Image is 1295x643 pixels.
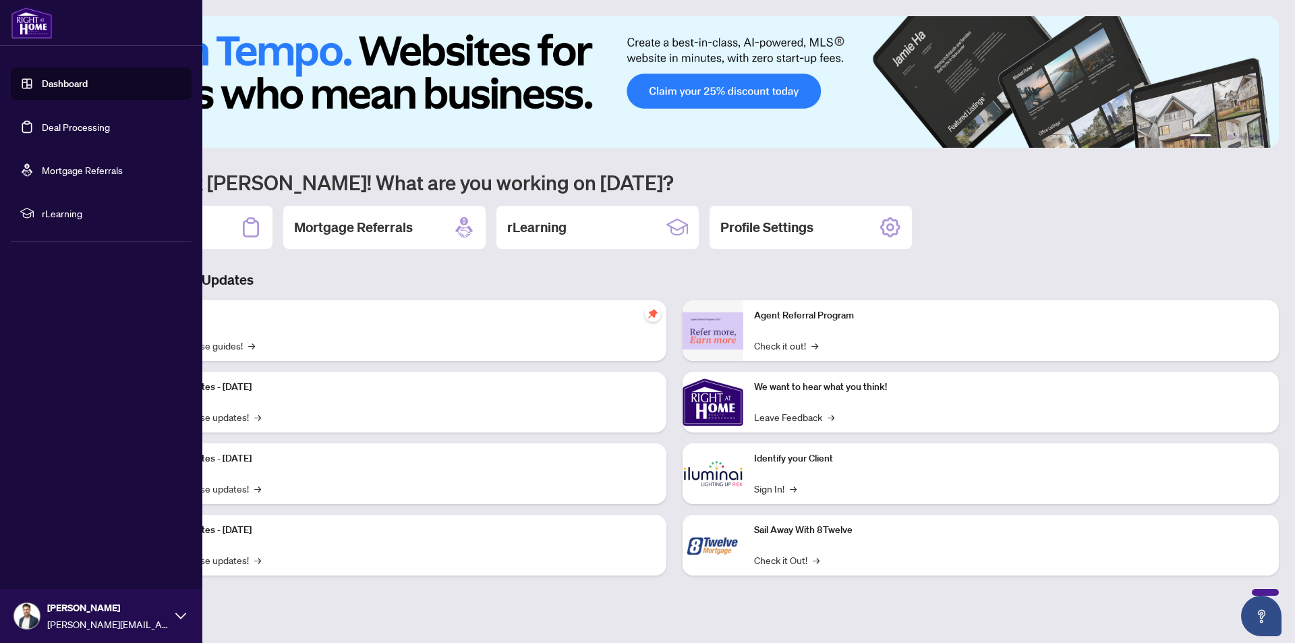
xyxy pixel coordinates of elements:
[1190,134,1211,140] button: 1
[70,271,1279,289] h3: Brokerage & Industry Updates
[828,410,834,424] span: →
[683,443,743,504] img: Identify your Client
[14,603,40,629] img: Profile Icon
[1238,134,1244,140] button: 4
[754,451,1268,466] p: Identify your Client
[683,372,743,432] img: We want to hear what you think!
[42,121,110,133] a: Deal Processing
[142,308,656,323] p: Self-Help
[754,553,819,567] a: Check it Out!→
[70,16,1279,148] img: Slide 0
[1260,134,1265,140] button: 6
[42,206,182,221] span: rLearning
[683,312,743,350] img: Agent Referral Program
[254,553,261,567] span: →
[754,308,1268,323] p: Agent Referral Program
[42,164,123,176] a: Mortgage Referrals
[754,481,797,496] a: Sign In!→
[754,523,1268,538] p: Sail Away With 8Twelve
[507,218,567,237] h2: rLearning
[254,481,261,496] span: →
[294,218,413,237] h2: Mortgage Referrals
[47,617,169,632] span: [PERSON_NAME][EMAIL_ADDRESS][PERSON_NAME][DOMAIN_NAME]
[248,338,255,353] span: →
[1249,134,1255,140] button: 5
[813,553,819,567] span: →
[47,600,169,615] span: [PERSON_NAME]
[754,410,834,424] a: Leave Feedback→
[142,380,656,395] p: Platform Updates - [DATE]
[70,169,1279,195] h1: Welcome back [PERSON_NAME]! What are you working on [DATE]?
[754,380,1268,395] p: We want to hear what you think!
[11,7,53,39] img: logo
[645,306,661,322] span: pushpin
[142,451,656,466] p: Platform Updates - [DATE]
[1241,596,1282,636] button: Open asap
[1228,134,1233,140] button: 3
[720,218,813,237] h2: Profile Settings
[790,481,797,496] span: →
[254,410,261,424] span: →
[1217,134,1222,140] button: 2
[683,515,743,576] img: Sail Away With 8Twelve
[142,523,656,538] p: Platform Updates - [DATE]
[811,338,818,353] span: →
[754,338,818,353] a: Check it out!→
[42,78,88,90] a: Dashboard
